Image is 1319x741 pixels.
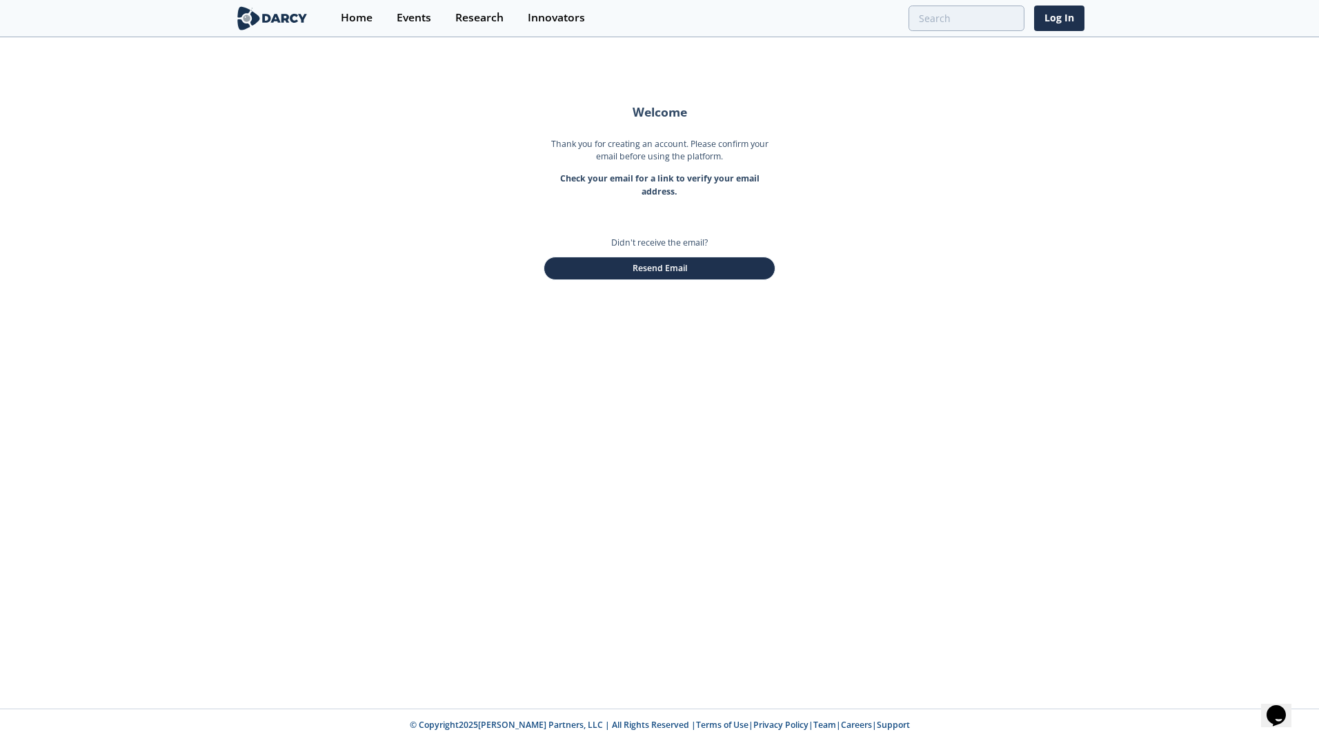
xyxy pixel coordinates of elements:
[841,719,872,731] a: Careers
[813,719,836,731] a: Team
[455,12,504,23] div: Research
[909,6,1024,31] input: Advanced Search
[235,6,310,30] img: logo-wide.svg
[544,106,775,119] h2: Welcome
[560,172,760,197] strong: Check your email for a link to verify your email address.
[544,138,775,173] p: Thank you for creating an account. Please confirm your email before using the platform.
[753,719,809,731] a: Privacy Policy
[611,237,708,249] p: Didn't receive the email?
[544,257,775,280] button: Resend Email
[696,719,748,731] a: Terms of Use
[1034,6,1084,31] a: Log In
[149,719,1170,731] p: © Copyright 2025 [PERSON_NAME] Partners, LLC | All Rights Reserved | | | | |
[1261,686,1305,727] iframe: chat widget
[397,12,431,23] div: Events
[877,719,910,731] a: Support
[341,12,373,23] div: Home
[528,12,585,23] div: Innovators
